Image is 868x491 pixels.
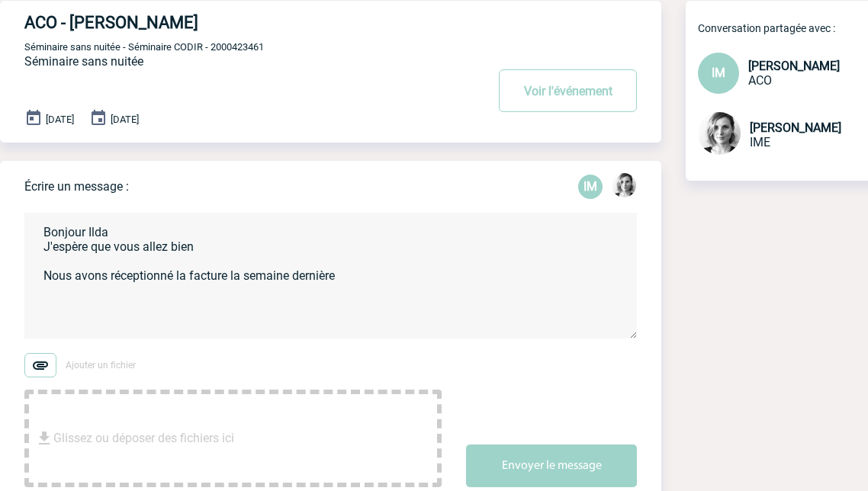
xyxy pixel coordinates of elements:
[111,114,139,125] span: [DATE]
[748,59,840,73] span: [PERSON_NAME]
[612,173,636,197] img: 103019-1.png
[24,54,143,69] span: Séminaire sans nuitée
[466,444,637,487] button: Envoyer le message
[46,114,74,125] span: [DATE]
[750,135,770,149] span: IME
[24,13,440,32] h4: ACO - [PERSON_NAME]
[66,360,136,371] span: Ajouter un fichier
[35,429,53,448] img: file_download.svg
[578,175,603,199] p: IM
[750,120,841,135] span: [PERSON_NAME]
[499,69,637,112] button: Voir l'événement
[24,41,264,53] span: Séminaire sans nuitée - Séminaire CODIR - 2000423461
[578,175,603,199] div: Ilda MENDES
[612,173,636,201] div: Lydie TRELLU
[53,400,234,477] span: Glissez ou déposer des fichiers ici
[24,179,129,194] p: Écrire un message :
[748,73,772,88] span: ACO
[712,66,725,80] span: IM
[698,112,741,155] img: 103019-1.png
